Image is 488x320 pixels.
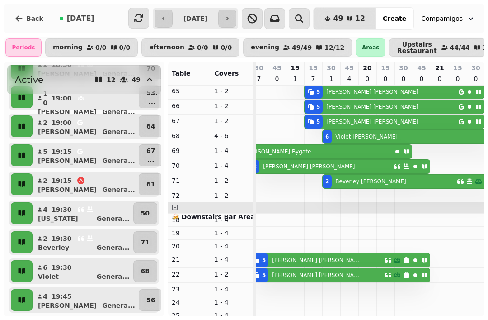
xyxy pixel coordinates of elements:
p: 4 [346,74,353,83]
p: 20 [172,242,207,251]
p: 1 - 4 [214,242,249,251]
p: [PERSON_NAME] [PERSON_NAME] [272,272,362,279]
p: Genera ... [97,243,130,252]
button: 4912 [314,8,376,29]
p: 1 - 4 [214,215,249,224]
button: 519:15[PERSON_NAME]Genera... [34,144,137,166]
p: 71 [141,238,150,247]
h2: Active [15,73,43,86]
button: 56 [139,289,163,311]
p: 21 [172,255,207,264]
p: 12 [328,74,335,92]
p: 1 - 2 [214,101,249,110]
p: Genera ... [102,156,135,165]
span: 🍻 Downstairs Bar Area [172,213,255,220]
p: 23 [172,285,207,294]
p: 12 [107,76,115,83]
div: 6 [325,133,329,140]
p: evening [251,44,279,51]
p: 67 [146,146,155,155]
p: ... [146,97,158,106]
p: 44 / 44 [450,44,470,51]
span: Compamigos [421,14,463,23]
button: 53.... [139,86,165,108]
p: [PERSON_NAME] [PERSON_NAME] [326,103,418,110]
p: 15 [381,63,389,72]
p: 19:15 [52,176,72,185]
p: 71 [172,176,207,185]
p: 1 - 4 [214,311,249,320]
p: 1 - 4 [214,161,249,170]
p: 0 [400,74,407,83]
p: 19:15 [52,147,72,156]
p: 25 [172,311,207,320]
p: 45 [345,63,353,72]
p: 2 [42,234,48,243]
p: Violet [PERSON_NAME] [335,133,398,140]
p: 24 [172,298,207,307]
p: 0 / 0 [95,44,107,51]
p: 12 [291,74,299,92]
div: 2 [325,178,329,185]
button: 71 [133,231,157,253]
p: 2 [42,176,48,185]
p: afternoon [149,44,184,51]
p: 30 [254,63,263,72]
p: 19 [172,229,207,238]
p: 50 [141,209,150,218]
button: Active1249 [7,65,161,94]
button: 50 [133,202,157,224]
p: 70 [172,161,207,170]
p: Genera ... [102,107,135,116]
p: ... [146,155,155,164]
span: 49 [333,15,343,22]
p: 15 [309,63,317,72]
p: 1 - 2 [214,270,249,279]
p: 72 [172,191,207,200]
button: morning0/00/0 [45,38,138,57]
p: Beverley [38,243,69,252]
p: 4 [42,292,48,301]
p: 68 [141,267,150,276]
p: 1 - 2 [214,86,249,96]
button: [DATE] [52,8,102,29]
p: 65 [172,86,207,96]
p: 19 [291,63,299,72]
p: 67 [172,116,207,125]
p: 19:30 [52,205,72,214]
p: 1 - 4 [214,255,249,264]
p: 4 - 6 [214,131,249,140]
button: 419:45[PERSON_NAME]Genera... [34,289,137,311]
button: 219:15[PERSON_NAME]Genera... [34,173,137,195]
button: afternoon0/00/0 [141,38,239,57]
p: 0 [364,74,371,83]
p: 68 [172,131,207,140]
p: 61 [146,180,155,189]
p: 0 [382,74,389,83]
p: 5 [42,147,48,156]
p: 0 [273,74,281,83]
p: 1 - 4 [214,298,249,307]
p: 7 [310,74,317,83]
p: 1 - 4 [214,285,249,294]
button: 68 [133,260,157,282]
p: 0 [454,74,461,83]
p: [PERSON_NAME] [38,185,97,194]
p: 69 [172,146,207,155]
p: 0 [436,74,443,83]
div: Periods [5,38,42,57]
p: 20 [363,63,371,72]
p: 21 [435,63,444,72]
button: 61 [139,173,163,195]
span: Covers [215,70,239,77]
p: morning [53,44,83,51]
p: [PERSON_NAME] [38,107,97,116]
p: Genera ... [97,272,130,281]
button: 619:30VioletGenera... [34,260,131,282]
span: Back [26,15,43,22]
p: 49 [132,76,141,83]
button: Back [7,8,51,29]
p: [PERSON_NAME] [38,127,97,136]
p: Genera ... [102,127,135,136]
div: 5 [316,88,320,96]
